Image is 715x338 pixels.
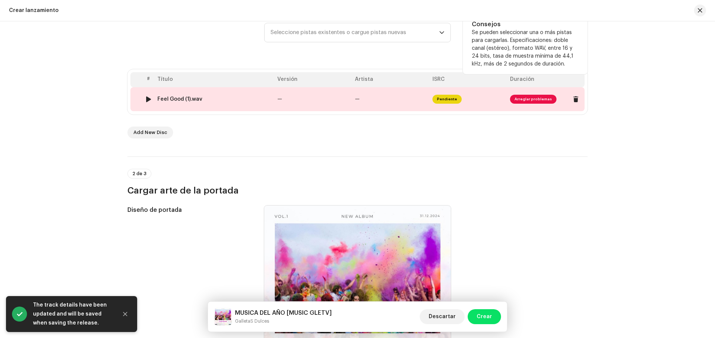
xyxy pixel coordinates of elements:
span: Add New Disc [133,125,167,140]
h3: Cargar arte de la portada [127,185,588,197]
th: ISRC [429,72,507,87]
div: dropdown trigger [439,23,444,42]
h5: Consejos [472,20,579,29]
th: Título [154,72,274,87]
button: Crear [468,309,501,324]
th: Versión [274,72,352,87]
span: Crear [477,309,492,324]
span: Pendiente [432,95,462,104]
p: Se pueden seleccionar una o más pistas para cargarlas. Especificaciones: doble canal (estéreo), f... [472,29,579,68]
th: Duración [507,72,585,87]
img: ff04527d-908b-4160-b9ec-a5665db7c51d [214,308,232,326]
small: MUSICA DEL AÑO [MUSIC GLETV] [235,317,332,325]
span: — [277,97,282,102]
span: 2 de 3 [132,171,147,176]
div: The track details have been updated and will be saved when saving the release. [33,301,112,328]
button: Add New Disc [127,127,173,138]
h5: MUSICA DEL AÑO [MUSIC GLETV] [235,308,332,317]
th: # [142,72,154,87]
h5: Diseño de portada [127,205,252,214]
span: Arreglar problemas [510,95,556,104]
div: Feel Good (1).wav [157,96,202,102]
span: — [355,97,360,102]
button: Descartar [420,309,465,324]
th: Artista [352,72,429,87]
span: Descartar [429,309,456,324]
span: Seleccione pistas existentes o cargue pistas nuevas [271,23,439,42]
button: Close [118,307,133,322]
